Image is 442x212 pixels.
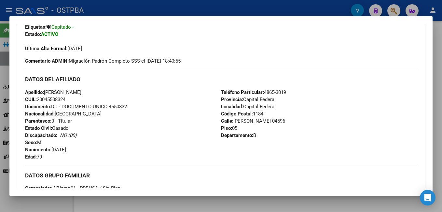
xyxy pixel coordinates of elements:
strong: Teléfono Particular: [221,89,264,95]
strong: Provincia: [221,97,243,102]
strong: Documento: [25,104,51,110]
span: [DATE] [25,46,82,52]
span: DU - DOCUMENTO UNICO 4550832 [25,104,127,110]
strong: Sexo: [25,140,37,145]
span: [PERSON_NAME] 04596 [221,118,285,124]
span: Migración Padrón Completo SSS el [DATE] 18:40:55 [25,57,181,65]
strong: Departamento: [221,132,253,138]
span: Capital Federal [221,97,276,102]
strong: Apellido: [25,89,44,95]
span: B [221,132,256,138]
span: Casado [25,125,69,131]
strong: Código Postal: [221,111,253,117]
span: 1184 [221,111,263,117]
span: 05 [221,125,237,131]
span: [DATE] [25,147,66,153]
span: 0 - Titular [25,118,72,124]
strong: Comentario ADMIN: [25,58,69,64]
strong: Piso: [221,125,232,131]
span: 4865-3019 [221,89,286,95]
strong: Etiquetas: [25,24,47,30]
strong: Parentesco: [25,118,51,124]
div: Open Intercom Messenger [420,190,435,205]
strong: Calle: [221,118,233,124]
span: 79 [25,154,42,160]
strong: Nacionalidad: [25,111,55,117]
h3: DATOS DEL AFILIADO [25,76,417,83]
i: NO (00) [60,132,76,138]
span: Capital Federal [221,104,276,110]
strong: ACTIVO [41,31,58,37]
strong: Estado: [25,31,41,37]
strong: CUIL: [25,97,37,102]
h3: DATOS GRUPO FAMILIAR [25,172,417,179]
span: [GEOGRAPHIC_DATA] [25,111,102,117]
span: 20045508324 [25,97,65,102]
strong: Localidad: [221,104,243,110]
strong: Edad: [25,154,37,160]
strong: Nacimiento: [25,147,51,153]
strong: Discapacitado: [25,132,57,138]
span: [PERSON_NAME] [25,89,81,95]
strong: Última Alta Formal: [25,46,67,52]
span: M [25,140,41,145]
strong: Gerenciador / Plan: [25,185,67,191]
strong: Estado Civil: [25,125,52,131]
span: Capitado - [51,24,74,30]
span: A01 - PRENSA / Sin Plan [25,185,120,191]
